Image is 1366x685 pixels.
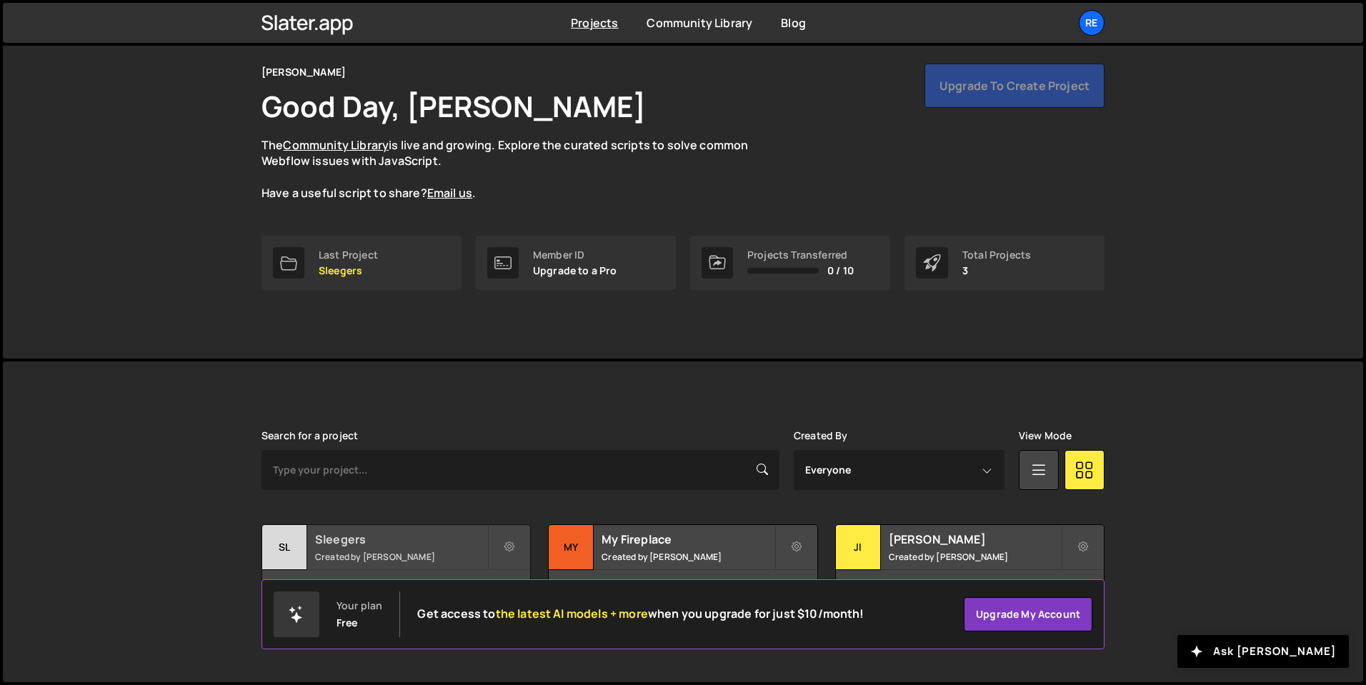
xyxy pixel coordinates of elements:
[781,15,806,31] a: Blog
[1019,430,1072,441] label: View Mode
[962,249,1031,261] div: Total Projects
[262,525,307,570] div: Sl
[261,64,346,81] div: [PERSON_NAME]
[533,249,617,261] div: Member ID
[571,15,618,31] a: Projects
[261,236,462,290] a: Last Project Sleegers
[549,570,817,613] div: 17 pages, last updated by [PERSON_NAME] about [DATE]
[836,570,1104,613] div: 3 pages, last updated by [PERSON_NAME] [DATE]
[417,607,864,621] h2: Get access to when you upgrade for just $10/month!
[647,15,752,31] a: Community Library
[794,430,848,441] label: Created By
[261,430,358,441] label: Search for a project
[1177,635,1349,668] button: Ask [PERSON_NAME]
[315,531,487,547] h2: Sleegers
[889,531,1061,547] h2: [PERSON_NAME]
[262,570,530,613] div: 5 pages, last updated by [PERSON_NAME] [DATE]
[835,524,1105,614] a: Ji [PERSON_NAME] Created by [PERSON_NAME] 3 pages, last updated by [PERSON_NAME] [DATE]
[962,265,1031,276] p: 3
[533,265,617,276] p: Upgrade to a Pro
[336,600,382,611] div: Your plan
[283,137,389,153] a: Community Library
[315,551,487,563] small: Created by [PERSON_NAME]
[602,531,774,547] h2: My Fireplace
[427,185,472,201] a: Email us
[836,525,881,570] div: Ji
[1079,10,1105,36] a: Re
[261,86,646,126] h1: Good Day, [PERSON_NAME]
[747,249,854,261] div: Projects Transferred
[261,137,776,201] p: The is live and growing. Explore the curated scripts to solve common Webflow issues with JavaScri...
[964,597,1092,631] a: Upgrade my account
[261,450,779,490] input: Type your project...
[602,551,774,563] small: Created by [PERSON_NAME]
[549,525,594,570] div: My
[889,551,1061,563] small: Created by [PERSON_NAME]
[827,265,854,276] span: 0 / 10
[336,617,358,629] div: Free
[319,249,378,261] div: Last Project
[496,606,648,621] span: the latest AI models + more
[319,265,378,276] p: Sleegers
[548,524,817,614] a: My My Fireplace Created by [PERSON_NAME] 17 pages, last updated by [PERSON_NAME] about [DATE]
[261,524,531,614] a: Sl Sleegers Created by [PERSON_NAME] 5 pages, last updated by [PERSON_NAME] [DATE]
